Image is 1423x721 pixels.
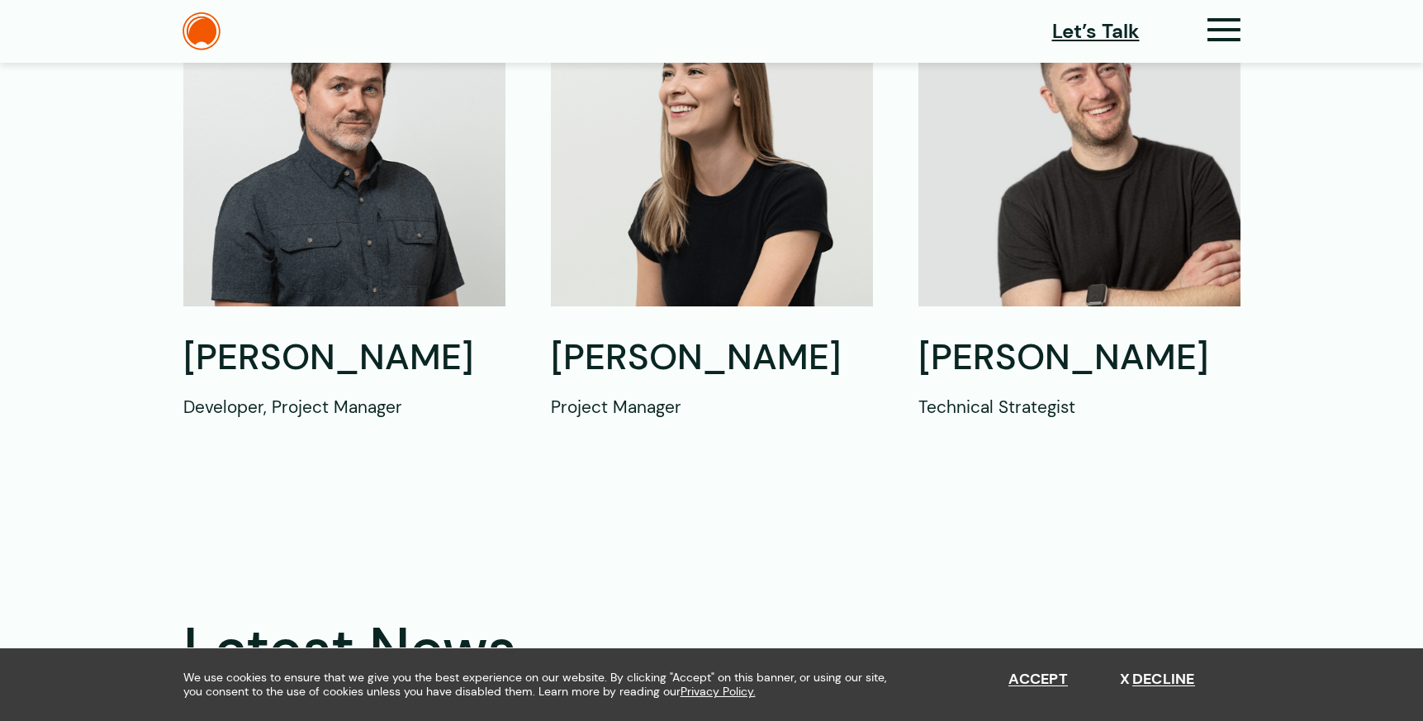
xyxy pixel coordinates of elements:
button: Decline [1120,671,1195,689]
p: Technical Strategist [918,394,1240,420]
h2: [PERSON_NAME] [183,334,505,382]
span: We use cookies to ensure that we give you the best experience on our website. By clicking "Accept... [183,671,902,699]
p: Developer, Project Manager [183,394,505,420]
div: Latest News [183,615,517,685]
h2: [PERSON_NAME] [551,334,873,382]
a: Privacy Policy. [681,685,756,699]
a: Let’s Talk [1052,17,1140,46]
img: The Daylight Studio Logo [183,12,221,50]
p: Project Manager [551,394,873,420]
button: Accept [1008,671,1068,689]
h2: [PERSON_NAME] [918,334,1240,382]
